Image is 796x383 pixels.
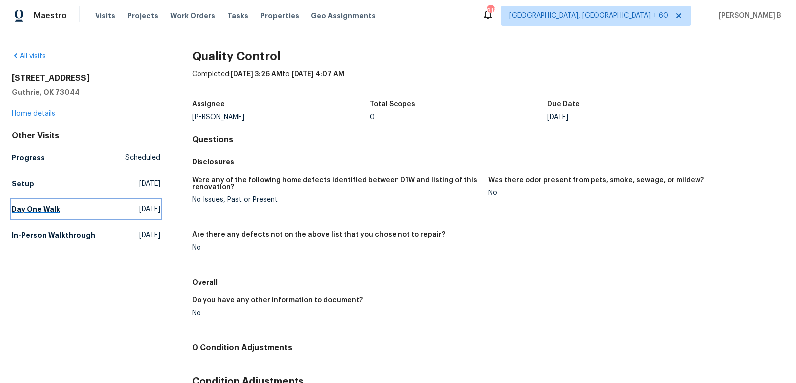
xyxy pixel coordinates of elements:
h5: Total Scopes [370,101,415,108]
a: Day One Walk[DATE] [12,200,160,218]
h5: Disclosures [192,157,784,167]
h4: Questions [192,135,784,145]
h5: Setup [12,179,34,189]
span: [DATE] [139,230,160,240]
h5: Are there any defects not on the above list that you chose not to repair? [192,231,445,238]
span: [DATE] [139,179,160,189]
div: No [488,190,776,196]
h5: Due Date [547,101,580,108]
span: [DATE] 4:07 AM [292,71,344,78]
h5: Progress [12,153,45,163]
span: Properties [260,11,299,21]
h5: Guthrie, OK 73044 [12,87,160,97]
a: In-Person Walkthrough[DATE] [12,226,160,244]
span: Projects [127,11,158,21]
span: Scheduled [125,153,160,163]
div: 818 [487,6,494,16]
h5: In-Person Walkthrough [12,230,95,240]
div: [PERSON_NAME] [192,114,370,121]
div: 0 [370,114,547,121]
h5: Do you have any other information to document? [192,297,363,304]
h4: 0 Condition Adjustments [192,343,784,353]
span: Maestro [34,11,67,21]
div: No Issues, Past or Present [192,196,480,203]
span: Geo Assignments [311,11,376,21]
h2: [STREET_ADDRESS] [12,73,160,83]
span: [PERSON_NAME] B [715,11,781,21]
h5: Were any of the following home defects identified between D1W and listing of this renovation? [192,177,480,191]
a: ProgressScheduled [12,149,160,167]
a: Home details [12,110,55,117]
span: Visits [95,11,115,21]
span: [GEOGRAPHIC_DATA], [GEOGRAPHIC_DATA] + 60 [509,11,668,21]
span: [DATE] [139,204,160,214]
h2: Quality Control [192,51,784,61]
a: Setup[DATE] [12,175,160,192]
div: No [192,244,480,251]
h5: Assignee [192,101,225,108]
span: Work Orders [170,11,215,21]
h5: Was there odor present from pets, smoke, sewage, or mildew? [488,177,704,184]
h5: Overall [192,277,784,287]
span: Tasks [227,12,248,19]
div: Completed: to [192,69,784,95]
div: No [192,310,480,317]
div: [DATE] [547,114,725,121]
div: Other Visits [12,131,160,141]
a: All visits [12,53,46,60]
h5: Day One Walk [12,204,60,214]
span: [DATE] 3:26 AM [231,71,282,78]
